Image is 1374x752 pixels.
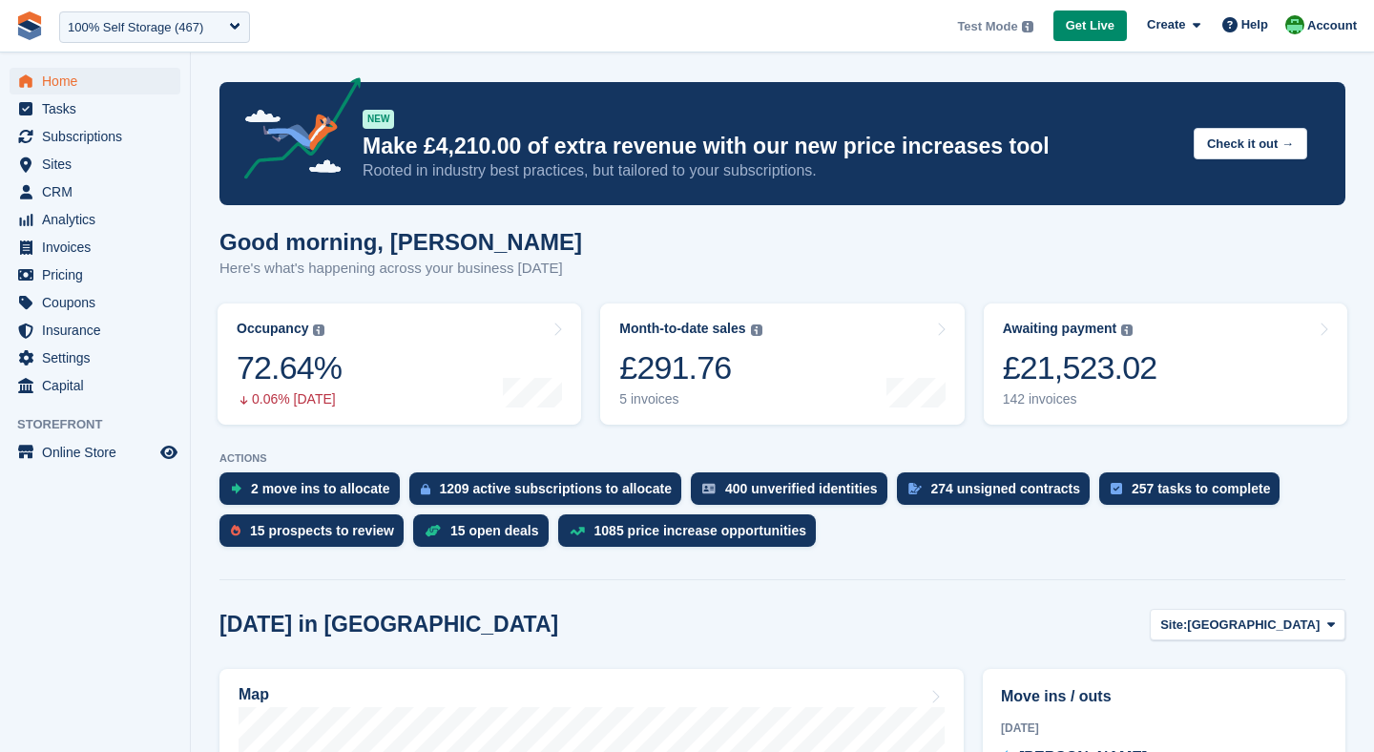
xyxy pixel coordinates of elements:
span: Capital [42,372,156,399]
a: 1085 price increase opportunities [558,514,826,556]
img: price_increase_opportunities-93ffe204e8149a01c8c9dc8f82e8f89637d9d84a8eef4429ea346261dce0b2c0.svg [570,527,585,535]
img: move_ins_to_allocate_icon-fdf77a2bb77ea45bf5b3d319d69a93e2d87916cf1d5bf7949dd705db3b84f3ca.svg [231,483,241,494]
span: Account [1307,16,1357,35]
a: 2 move ins to allocate [219,472,409,514]
a: 274 unsigned contracts [897,472,1099,514]
p: Make £4,210.00 of extra revenue with our new price increases tool [363,133,1178,160]
p: Rooted in industry best practices, but tailored to your subscriptions. [363,160,1178,181]
div: 1209 active subscriptions to allocate [440,481,673,496]
a: 257 tasks to complete [1099,472,1290,514]
img: Laura Carlisle [1285,15,1304,34]
p: Here's what's happening across your business [DATE] [219,258,582,280]
span: CRM [42,178,156,205]
span: Help [1241,15,1268,34]
a: menu [10,95,180,122]
img: stora-icon-8386f47178a22dfd0bd8f6a31ec36ba5ce8667c1dd55bd0f319d3a0aa187defe.svg [15,11,44,40]
img: icon-info-grey-7440780725fd019a000dd9b08b2336e03edf1995a4989e88bcd33f0948082b44.svg [1022,21,1033,32]
div: 257 tasks to complete [1132,481,1271,496]
a: menu [10,178,180,205]
div: [DATE] [1001,720,1327,737]
a: menu [10,289,180,316]
span: Analytics [42,206,156,233]
div: 2 move ins to allocate [251,481,390,496]
h2: Move ins / outs [1001,685,1327,708]
a: menu [10,439,180,466]
span: Site: [1160,616,1187,635]
button: Site: [GEOGRAPHIC_DATA] [1150,609,1345,640]
img: icon-info-grey-7440780725fd019a000dd9b08b2336e03edf1995a4989e88bcd33f0948082b44.svg [313,324,324,336]
div: 0.06% [DATE] [237,391,342,407]
span: [GEOGRAPHIC_DATA] [1187,616,1320,635]
a: Occupancy 72.64% 0.06% [DATE] [218,303,581,425]
h2: Map [239,686,269,703]
h2: [DATE] in [GEOGRAPHIC_DATA] [219,612,558,637]
span: Invoices [42,234,156,261]
h1: Good morning, [PERSON_NAME] [219,229,582,255]
span: Insurance [42,317,156,344]
a: Preview store [157,441,180,464]
div: 72.64% [237,348,342,387]
a: menu [10,234,180,261]
a: 15 open deals [413,514,558,556]
span: Subscriptions [42,123,156,150]
div: Awaiting payment [1003,321,1117,337]
span: Tasks [42,95,156,122]
button: Check it out → [1194,128,1307,159]
span: Get Live [1066,16,1114,35]
span: Pricing [42,261,156,288]
div: 400 unverified identities [725,481,878,496]
span: Home [42,68,156,94]
span: Sites [42,151,156,178]
div: 274 unsigned contracts [931,481,1080,496]
a: Month-to-date sales £291.76 5 invoices [600,303,964,425]
div: 100% Self Storage (467) [68,18,203,37]
div: 5 invoices [619,391,761,407]
a: 1209 active subscriptions to allocate [409,472,692,514]
img: task-75834270c22a3079a89374b754ae025e5fb1db73e45f91037f5363f120a921f8.svg [1111,483,1122,494]
img: price-adjustments-announcement-icon-8257ccfd72463d97f412b2fc003d46551f7dbcb40ab6d574587a9cd5c0d94... [228,77,362,186]
span: Test Mode [957,17,1017,36]
img: icon-info-grey-7440780725fd019a000dd9b08b2336e03edf1995a4989e88bcd33f0948082b44.svg [751,324,762,336]
div: Month-to-date sales [619,321,745,337]
span: Storefront [17,415,190,434]
span: Create [1147,15,1185,34]
img: verify_identity-adf6edd0f0f0b5bbfe63781bf79b02c33cf7c696d77639b501bdc392416b5a36.svg [702,483,716,494]
a: menu [10,372,180,399]
img: prospect-51fa495bee0391a8d652442698ab0144808aea92771e9ea1ae160a38d050c398.svg [231,525,240,536]
a: menu [10,123,180,150]
div: NEW [363,110,394,129]
div: 1085 price increase opportunities [594,523,807,538]
a: Get Live [1053,10,1127,42]
img: active_subscription_to_allocate_icon-d502201f5373d7db506a760aba3b589e785aa758c864c3986d89f69b8ff3... [421,483,430,495]
p: ACTIONS [219,452,1345,465]
a: Awaiting payment £21,523.02 142 invoices [984,303,1347,425]
img: deal-1b604bf984904fb50ccaf53a9ad4b4a5d6e5aea283cecdc64d6e3604feb123c2.svg [425,524,441,537]
div: 15 open deals [450,523,539,538]
div: Occupancy [237,321,308,337]
a: 15 prospects to review [219,514,413,556]
a: menu [10,345,180,371]
span: Settings [42,345,156,371]
div: £291.76 [619,348,761,387]
div: 15 prospects to review [250,523,394,538]
a: 400 unverified identities [691,472,897,514]
img: contract_signature_icon-13c848040528278c33f63329250d36e43548de30e8caae1d1a13099fd9432cc5.svg [908,483,922,494]
a: menu [10,68,180,94]
div: 142 invoices [1003,391,1157,407]
a: menu [10,261,180,288]
a: menu [10,151,180,178]
span: Online Store [42,439,156,466]
span: Coupons [42,289,156,316]
a: menu [10,206,180,233]
div: £21,523.02 [1003,348,1157,387]
img: icon-info-grey-7440780725fd019a000dd9b08b2336e03edf1995a4989e88bcd33f0948082b44.svg [1121,324,1133,336]
a: menu [10,317,180,344]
